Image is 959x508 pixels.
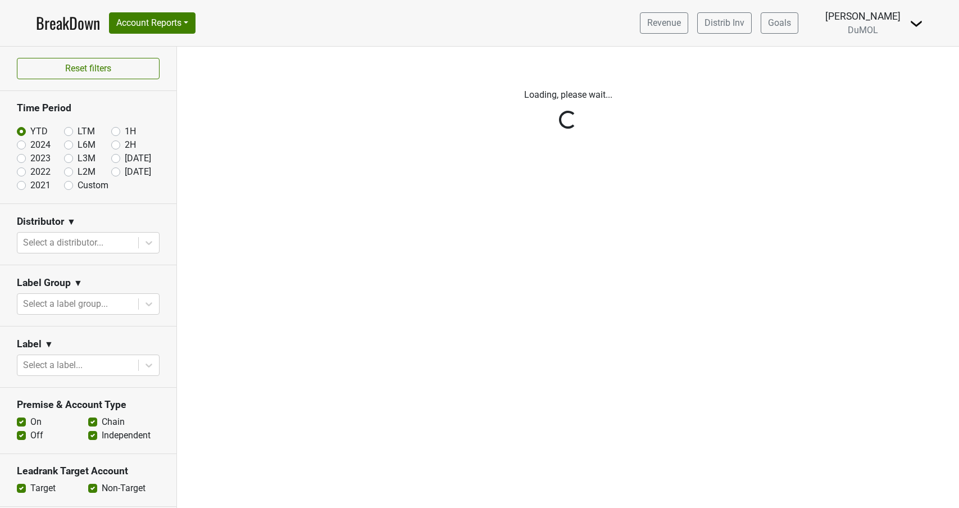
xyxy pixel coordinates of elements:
button: Account Reports [109,12,196,34]
div: [PERSON_NAME] [825,9,901,24]
span: DuMOL [848,25,878,35]
p: Loading, please wait... [256,88,880,102]
img: Dropdown Menu [910,17,923,30]
a: Goals [761,12,798,34]
a: Distrib Inv [697,12,752,34]
a: BreakDown [36,11,100,35]
a: Revenue [640,12,688,34]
